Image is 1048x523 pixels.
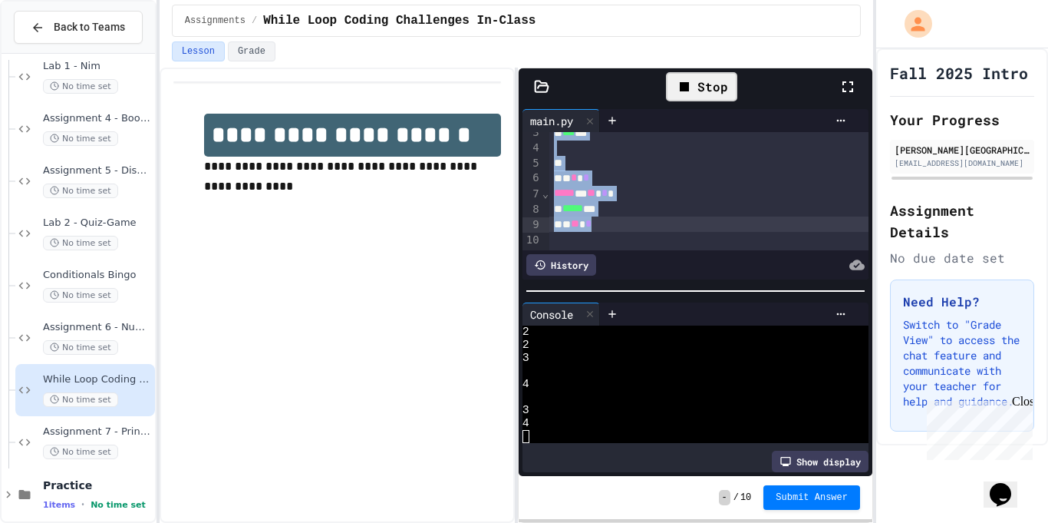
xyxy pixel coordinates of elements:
div: No due date set [890,249,1034,267]
button: Grade [228,41,275,61]
span: 1 items [43,500,75,510]
span: 3 [522,404,529,417]
h1: Fall 2025 Intro [890,62,1028,84]
span: 10 [740,492,751,504]
span: • [81,498,84,511]
div: [PERSON_NAME][GEOGRAPHIC_DATA] [895,143,1030,157]
span: Fold line [542,187,549,200]
div: 7 [522,187,542,202]
span: Assignment 6 - Number Guesser [43,321,152,334]
h2: Your Progress [890,109,1034,131]
iframe: chat widget [921,395,1033,460]
span: 2 [522,326,529,339]
div: Console [522,303,600,326]
span: / [252,15,257,27]
span: No time set [43,445,118,459]
span: Lab 1 - Nim [43,60,152,73]
span: 3 [522,352,529,365]
div: 3 [522,125,542,141]
span: No time set [43,392,118,407]
h2: Assignment Details [890,200,1034,243]
span: Assignment 5 - Discount Calculator [43,164,152,177]
h3: Need Help? [903,293,1021,311]
span: / [733,492,739,504]
div: 6 [522,170,542,186]
div: 8 [522,202,542,217]
span: Back to Teams [54,19,125,35]
button: Lesson [172,41,225,61]
p: Switch to "Grade View" to access the chat feature and communicate with your teacher for help and ... [903,317,1021,409]
div: Console [522,306,581,323]
span: No time set [43,79,118,94]
span: Submit Answer [776,492,848,504]
div: 10 [522,233,542,248]
span: Practice [43,478,152,492]
button: Back to Teams [14,11,143,44]
span: 4 [522,417,529,430]
span: No time set [43,236,118,250]
span: 4 [522,378,529,391]
div: 9 [522,217,542,233]
span: Assignment 4 - Booleans [43,112,152,125]
span: While Loop Coding Challenges In-Class [263,12,536,30]
span: No time set [91,500,146,510]
div: My Account [888,6,936,41]
div: Chat with us now!Close [6,6,106,98]
div: [EMAIL_ADDRESS][DOMAIN_NAME] [895,157,1030,169]
span: Conditionals Bingo [43,269,152,282]
span: Lab 2 - Quiz-Game [43,217,152,230]
div: History [526,254,596,276]
div: Show display [772,451,868,472]
span: No time set [43,288,118,303]
span: While Loop Coding Challenges In-Class [43,373,152,386]
div: main.py [522,109,600,132]
span: No time set [43,340,118,355]
span: No time set [43,184,118,198]
span: Assignment 7 - Printing Patterns [43,425,152,439]
span: - [719,490,730,505]
div: 5 [522,156,542,171]
div: main.py [522,113,581,129]
div: Stop [666,72,737,101]
iframe: chat widget [984,462,1033,508]
span: 2 [522,339,529,352]
button: Submit Answer [763,485,860,510]
span: No time set [43,131,118,146]
span: Assignments [185,15,246,27]
div: 4 [522,141,542,156]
